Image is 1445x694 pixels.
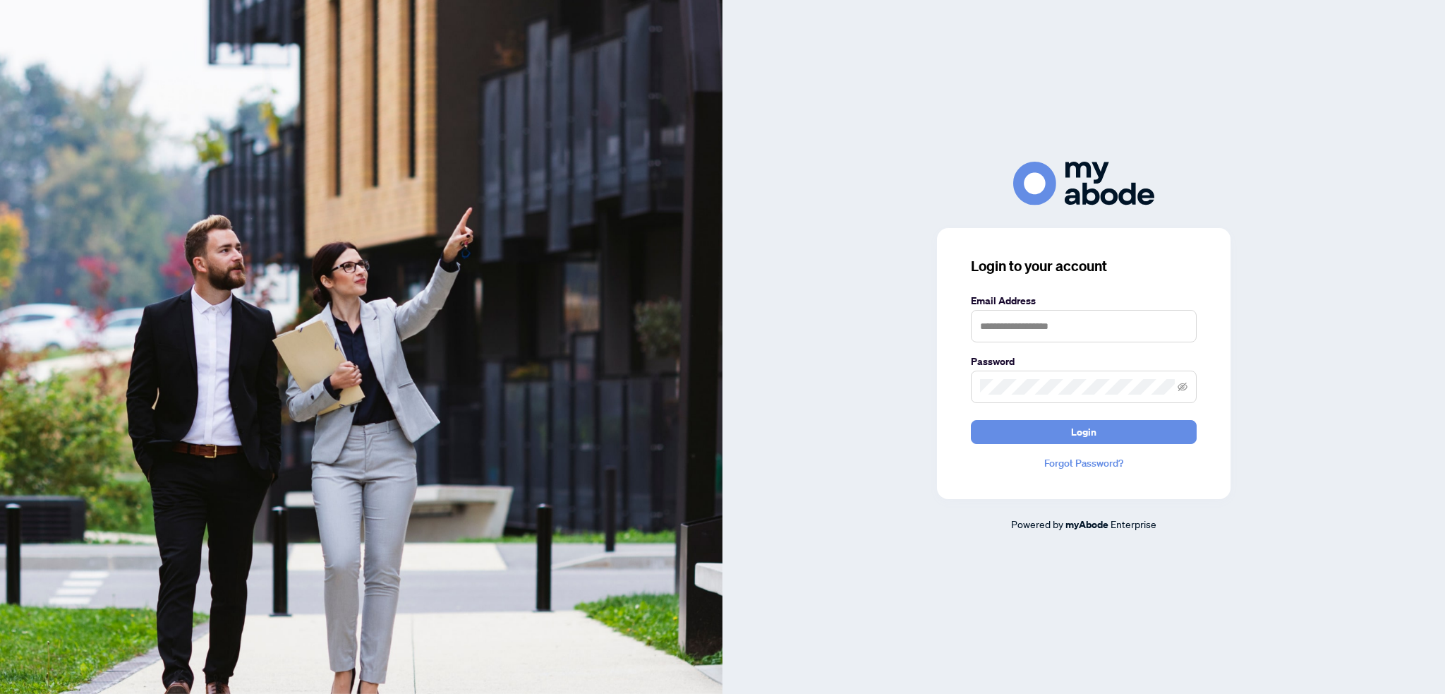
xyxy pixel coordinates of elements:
[1013,162,1154,205] img: ma-logo
[971,256,1197,276] h3: Login to your account
[1011,517,1063,530] span: Powered by
[1178,382,1187,392] span: eye-invisible
[1111,517,1156,530] span: Enterprise
[971,354,1197,369] label: Password
[971,455,1197,471] a: Forgot Password?
[1071,421,1096,443] span: Login
[1065,517,1108,532] a: myAbode
[971,420,1197,444] button: Login
[971,293,1197,309] label: Email Address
